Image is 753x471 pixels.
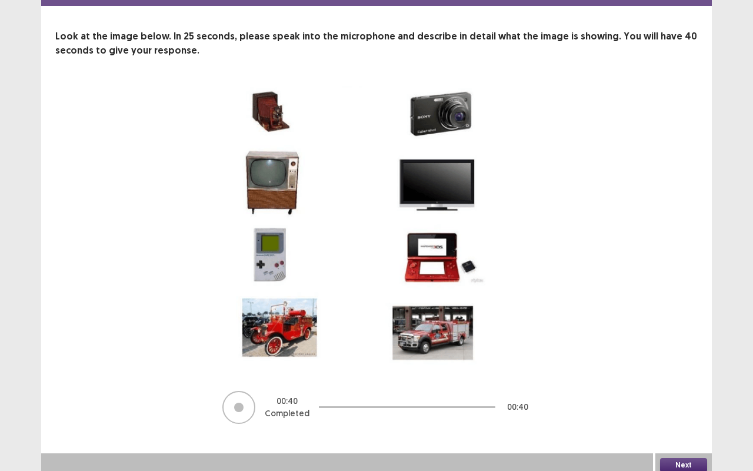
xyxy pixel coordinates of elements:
[55,29,698,58] p: Look at the image below. In 25 seconds, please speak into the microphone and describe in detail w...
[265,407,309,420] p: Completed
[276,395,298,407] p: 00 : 40
[229,86,524,366] img: image-description
[507,401,528,413] p: 00 : 40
